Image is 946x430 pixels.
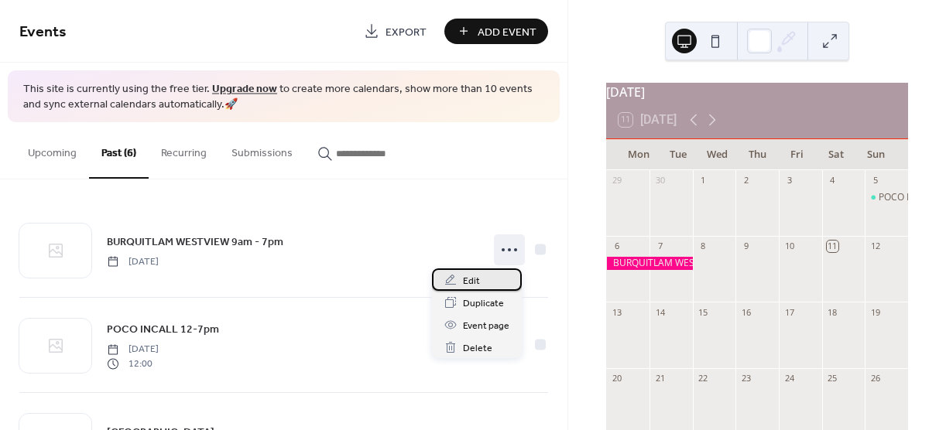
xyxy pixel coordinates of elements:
[783,241,795,252] div: 10
[783,373,795,384] div: 24
[698,175,709,186] div: 1
[444,19,548,44] button: Add Event
[827,373,838,384] div: 25
[740,175,752,186] div: 2
[219,122,305,177] button: Submissions
[463,318,509,334] span: Event page
[611,306,622,318] div: 13
[463,295,504,312] span: Duplicate
[869,175,881,186] div: 5
[107,254,159,268] span: [DATE]
[740,241,752,252] div: 9
[658,139,698,170] div: Tue
[15,122,89,177] button: Upcoming
[783,175,795,186] div: 3
[107,322,219,338] span: POCO INCALL 12-7pm
[817,139,856,170] div: Sat
[740,373,752,384] div: 23
[827,241,838,252] div: 11
[352,19,438,44] a: Export
[386,24,427,40] span: Export
[698,139,737,170] div: Wed
[611,175,622,186] div: 29
[827,175,838,186] div: 4
[654,306,666,318] div: 14
[611,373,622,384] div: 20
[107,357,159,370] span: 12:00
[212,79,277,100] a: Upgrade now
[783,306,795,318] div: 17
[107,234,283,250] span: BURQUITLAM WESTVIEW 9am - 7pm
[654,241,666,252] div: 7
[738,139,777,170] div: Thu
[619,139,658,170] div: Mon
[107,233,283,251] a: BURQUITLAM WESTVIEW 9am - 7pm
[89,122,149,179] button: Past (6)
[463,340,492,357] span: Delete
[869,373,881,384] div: 26
[698,306,709,318] div: 15
[606,257,692,270] div: BURQUITLAM WESTVIEW 9am - 7pm
[654,175,666,186] div: 30
[463,273,480,289] span: Edit
[107,320,219,338] a: POCO INCALL 12-7pm
[478,24,536,40] span: Add Event
[107,343,159,357] span: [DATE]
[869,241,881,252] div: 12
[740,306,752,318] div: 16
[777,139,817,170] div: Fri
[698,241,709,252] div: 8
[611,241,622,252] div: 6
[865,191,908,204] div: POCO INCALL 12-7pm
[654,373,666,384] div: 21
[149,122,219,177] button: Recurring
[23,82,544,112] span: This site is currently using the free tier. to create more calendars, show more than 10 events an...
[827,306,838,318] div: 18
[856,139,896,170] div: Sun
[606,83,908,101] div: [DATE]
[698,373,709,384] div: 22
[869,306,881,318] div: 19
[19,17,67,47] span: Events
